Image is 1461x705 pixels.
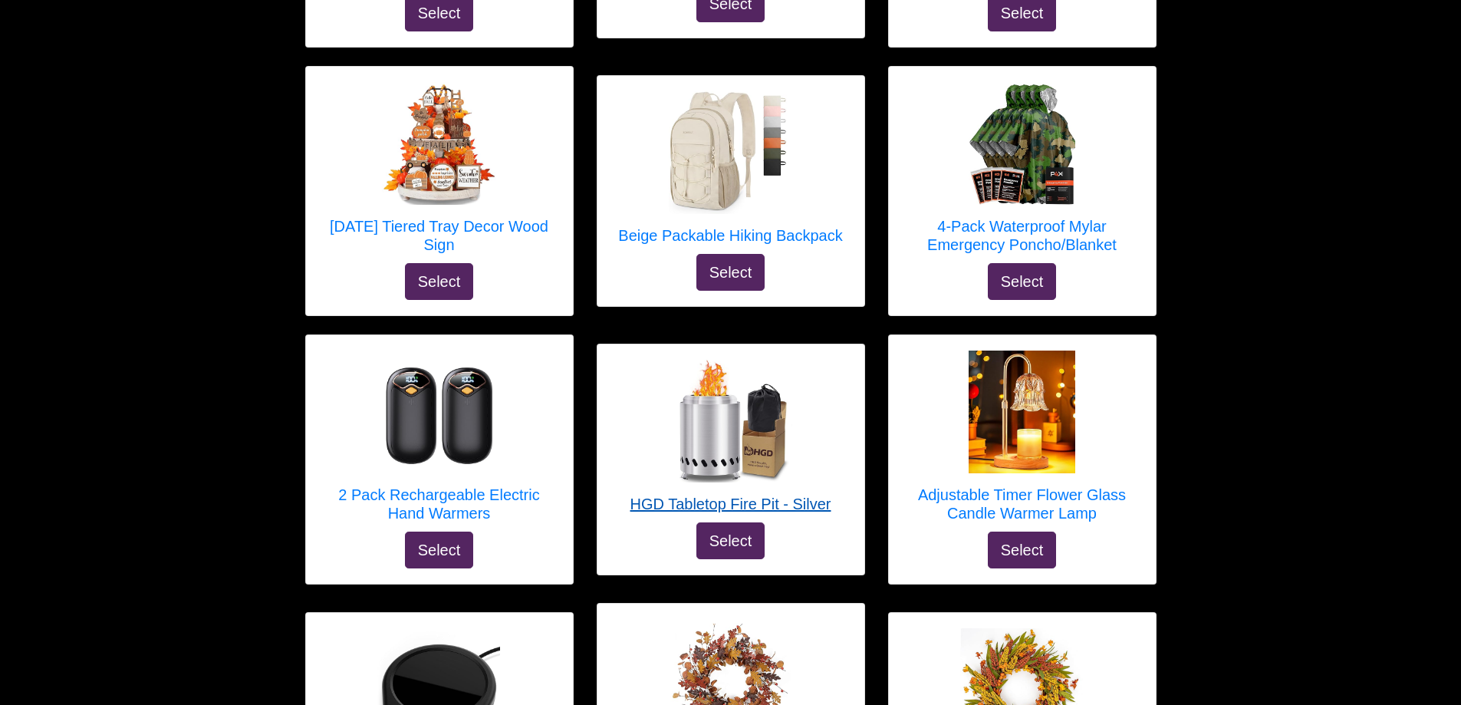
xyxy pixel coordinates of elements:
button: Select [405,532,474,568]
button: Select [405,263,474,300]
img: Adjustable Timer Flower Glass Candle Warmer Lamp [961,351,1084,473]
button: Select [988,532,1057,568]
img: 4-Pack Waterproof Mylar Emergency Poncho/Blanket [961,82,1084,205]
h5: Beige Packable Hiking Backpack [618,226,842,245]
h5: 4-Pack Waterproof Mylar Emergency Poncho/Blanket [904,217,1140,254]
button: Select [988,263,1057,300]
h5: [DATE] Tiered Tray Decor Wood Sign [321,217,558,254]
img: HGD Tabletop Fire Pit - Silver [670,360,792,483]
button: Select [696,522,765,559]
a: HGD Tabletop Fire Pit - Silver HGD Tabletop Fire Pit - Silver [630,360,831,522]
a: Adjustable Timer Flower Glass Candle Warmer Lamp Adjustable Timer Flower Glass Candle Warmer Lamp [904,351,1140,532]
h5: Adjustable Timer Flower Glass Candle Warmer Lamp [904,486,1140,522]
a: Beige Packable Hiking Backpack Beige Packable Hiking Backpack [618,91,842,254]
button: Select [696,254,765,291]
img: Beige Packable Hiking Backpack [669,91,791,214]
img: Thanksgiving Tiered Tray Decor Wood Sign [378,82,501,205]
a: Thanksgiving Tiered Tray Decor Wood Sign [DATE] Tiered Tray Decor Wood Sign [321,82,558,263]
img: 2 Pack Rechargeable Electric Hand Warmers [378,351,501,473]
h5: 2 Pack Rechargeable Electric Hand Warmers [321,486,558,522]
a: 4-Pack Waterproof Mylar Emergency Poncho/Blanket 4-Pack Waterproof Mylar Emergency Poncho/Blanket [904,82,1140,263]
h5: HGD Tabletop Fire Pit - Silver [630,495,831,513]
a: 2 Pack Rechargeable Electric Hand Warmers 2 Pack Rechargeable Electric Hand Warmers [321,351,558,532]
